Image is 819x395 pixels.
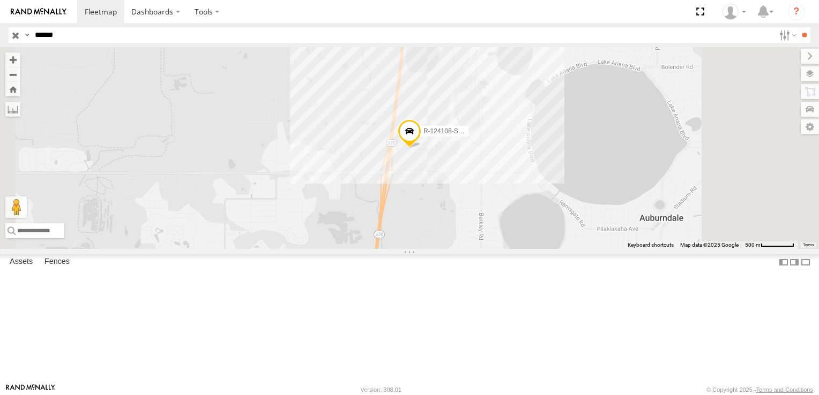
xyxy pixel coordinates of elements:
div: Version: 308.01 [361,386,401,393]
label: Map Settings [801,119,819,134]
button: Drag Pegman onto the map to open Street View [5,196,27,218]
button: Zoom in [5,52,20,67]
button: Map Scale: 500 m per 59 pixels [742,241,798,249]
button: Zoom out [5,67,20,82]
a: Terms (opens in new tab) [803,242,814,247]
label: Hide Summary Table [800,254,811,270]
label: Dock Summary Table to the Left [778,254,789,270]
label: Assets [4,255,38,270]
span: R-124108-Swing [423,127,471,135]
img: rand-logo.svg [11,8,66,16]
button: Keyboard shortcuts [628,241,674,249]
label: Fences [39,255,75,270]
div: Clarence Lewis [719,4,750,20]
a: Terms and Conditions [756,386,813,393]
label: Search Query [23,27,31,43]
label: Dock Summary Table to the Right [789,254,800,270]
button: Zoom Home [5,82,20,96]
label: Measure [5,102,20,117]
i: ? [788,3,805,20]
div: © Copyright 2025 - [706,386,813,393]
span: 500 m [745,242,761,248]
label: Search Filter Options [775,27,798,43]
a: Visit our Website [6,384,55,395]
span: Map data ©2025 Google [680,242,739,248]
